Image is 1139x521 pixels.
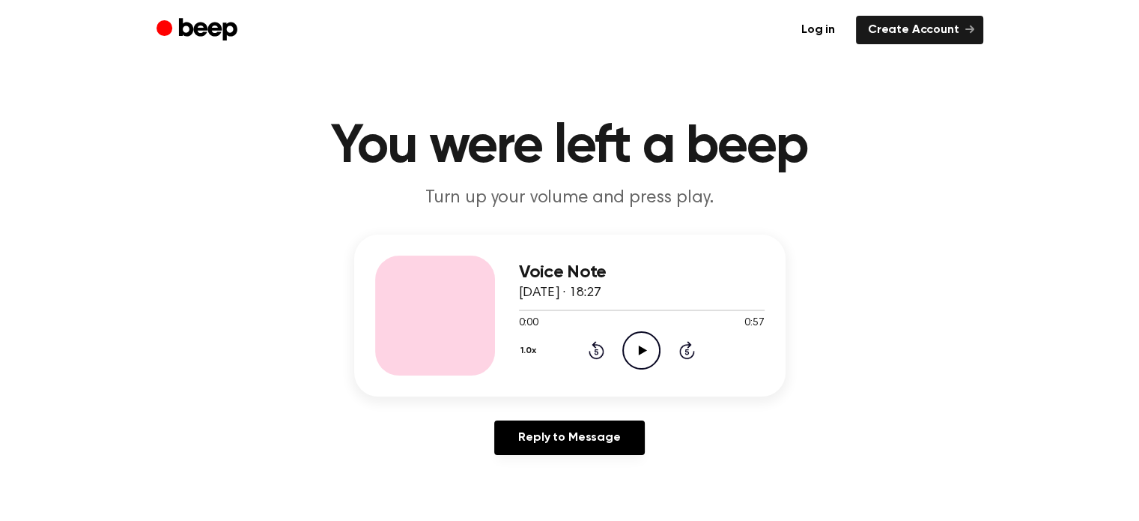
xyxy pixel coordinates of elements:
[519,338,542,364] button: 1.0x
[519,316,538,331] span: 0:00
[186,120,953,174] h1: You were left a beep
[519,262,765,283] h3: Voice Note
[494,421,644,455] a: Reply to Message
[157,16,241,45] a: Beep
[282,186,857,211] p: Turn up your volume and press play.
[519,286,601,300] span: [DATE] · 18:27
[856,16,983,44] a: Create Account
[789,16,847,44] a: Log in
[744,316,764,331] span: 0:57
